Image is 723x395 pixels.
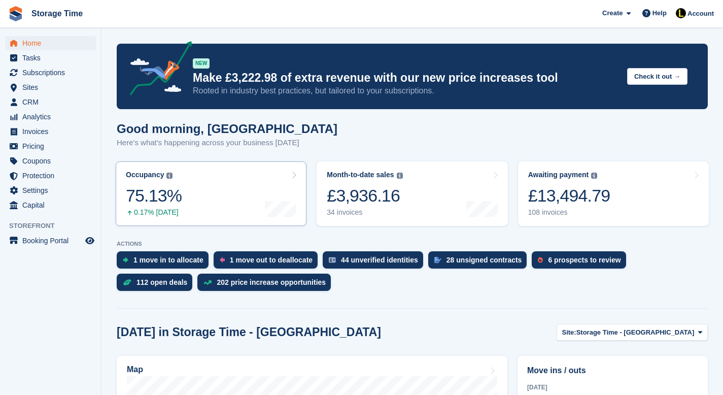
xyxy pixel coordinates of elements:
div: 1 move out to deallocate [230,256,313,264]
span: Coupons [22,154,83,168]
img: contract_signature_icon-13c848040528278c33f63329250d36e43548de30e8caae1d1a13099fd9432cc5.svg [434,257,441,263]
span: Create [602,8,623,18]
span: Protection [22,169,83,183]
img: verify_identity-adf6edd0f0f0b5bbfe63781bf79b02c33cf7c696d77639b501bdc392416b5a36.svg [329,257,336,263]
span: Account [687,9,714,19]
span: Settings [22,183,83,197]
a: menu [5,154,96,168]
img: icon-info-grey-7440780725fd019a000dd9b08b2336e03edf1995a4989e88bcd33f0948082b44.svg [166,173,173,179]
h2: Map [127,365,143,374]
div: 202 price increase opportunities [217,278,326,286]
a: menu [5,80,96,94]
button: Site: Storage Time - [GEOGRAPHIC_DATA] [557,324,708,341]
a: Storage Time [27,5,87,22]
a: 112 open deals [117,274,197,296]
span: Storage Time - [GEOGRAPHIC_DATA] [576,327,695,338]
span: Invoices [22,124,83,139]
img: icon-info-grey-7440780725fd019a000dd9b08b2336e03edf1995a4989e88bcd33f0948082b44.svg [397,173,403,179]
img: move_outs_to_deallocate_icon-f764333ba52eb49d3ac5e1228854f67142a1ed5810a6f6cc68b1a99e826820c5.svg [220,257,225,263]
a: menu [5,65,96,80]
a: 1 move out to deallocate [214,251,323,274]
a: Occupancy 75.13% 0.17% [DATE] [116,161,306,226]
span: Pricing [22,139,83,153]
h2: Move ins / outs [527,365,698,377]
img: price_increase_opportunities-93ffe204e8149a01c8c9dc8f82e8f89637d9d84a8eef4429ea346261dce0b2c0.svg [203,280,212,285]
a: 1 move in to allocate [117,251,214,274]
a: menu [5,169,96,183]
span: Booking Portal [22,234,83,248]
a: 202 price increase opportunities [197,274,336,296]
div: 44 unverified identities [341,256,418,264]
img: price-adjustments-announcement-icon-8257ccfd72463d97f412b2fc003d46551f7dbcb40ab6d574587a9cd5c0d94... [121,41,192,99]
div: £13,494.79 [528,185,610,206]
a: 28 unsigned contracts [428,251,532,274]
span: Storefront [9,221,101,231]
img: Laaibah Sarwar [676,8,686,18]
a: menu [5,139,96,153]
a: menu [5,51,96,65]
a: menu [5,95,96,109]
a: Month-to-date sales £3,936.16 34 invoices [317,161,507,226]
div: 6 prospects to review [548,256,621,264]
div: £3,936.16 [327,185,402,206]
img: stora-icon-8386f47178a22dfd0bd8f6a31ec36ba5ce8667c1dd55bd0f319d3a0aa187defe.svg [8,6,23,21]
p: Rooted in industry best practices, but tailored to your subscriptions. [193,85,619,96]
div: NEW [193,58,210,69]
div: 28 unsigned contracts [446,256,522,264]
button: Check it out → [627,68,687,85]
div: 75.13% [126,185,182,206]
a: menu [5,198,96,212]
span: Site: [562,327,576,338]
a: menu [5,110,96,124]
span: Subscriptions [22,65,83,80]
a: menu [5,124,96,139]
a: menu [5,234,96,248]
div: Month-to-date sales [327,171,394,179]
a: menu [5,36,96,50]
div: Awaiting payment [528,171,589,179]
a: menu [5,183,96,197]
span: Help [652,8,667,18]
img: deal-1b604bf984904fb50ccaf53a9ad4b4a5d6e5aea283cecdc64d6e3604feb123c2.svg [123,279,131,286]
p: Make £3,222.98 of extra revenue with our new price increases tool [193,71,619,85]
div: Occupancy [126,171,164,179]
a: Preview store [84,235,96,247]
div: 0.17% [DATE] [126,208,182,217]
img: move_ins_to_allocate_icon-fdf77a2bb77ea45bf5b3d319d69a93e2d87916cf1d5bf7949dd705db3b84f3ca.svg [123,257,128,263]
h1: Good morning, [GEOGRAPHIC_DATA] [117,122,337,136]
a: 44 unverified identities [323,251,428,274]
img: prospect-51fa495bee0391a8d652442698ab0144808aea92771e9ea1ae160a38d050c398.svg [538,257,543,263]
a: 6 prospects to review [532,251,631,274]
p: Here's what's happening across your business [DATE] [117,137,337,149]
div: 108 invoices [528,208,610,217]
h2: [DATE] in Storage Time - [GEOGRAPHIC_DATA] [117,325,381,339]
span: Analytics [22,110,83,124]
span: Capital [22,198,83,212]
img: icon-info-grey-7440780725fd019a000dd9b08b2336e03edf1995a4989e88bcd33f0948082b44.svg [591,173,597,179]
p: ACTIONS [117,241,708,247]
span: Tasks [22,51,83,65]
span: Home [22,36,83,50]
div: 34 invoices [327,208,402,217]
div: 112 open deals [136,278,187,286]
div: [DATE] [527,383,698,392]
div: 1 move in to allocate [133,256,203,264]
span: CRM [22,95,83,109]
a: Awaiting payment £13,494.79 108 invoices [518,161,709,226]
span: Sites [22,80,83,94]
